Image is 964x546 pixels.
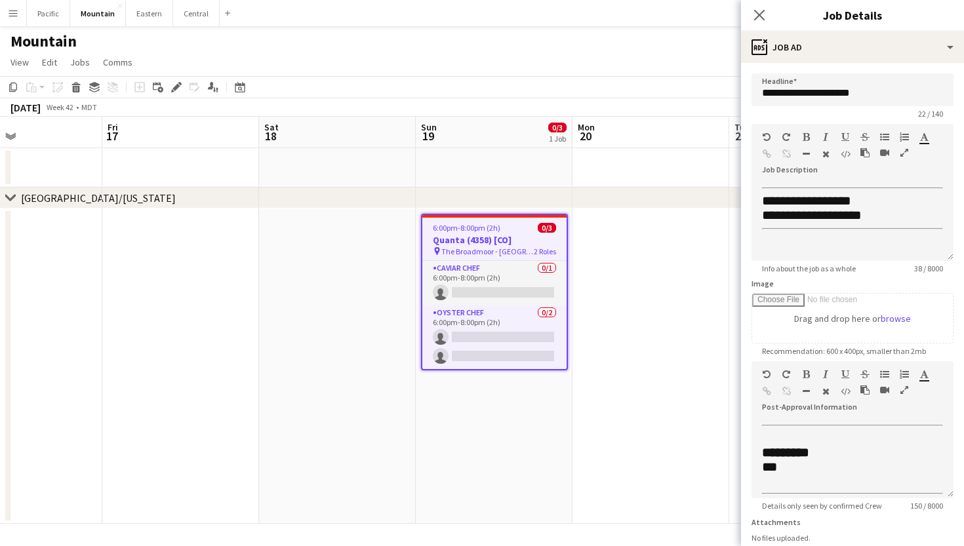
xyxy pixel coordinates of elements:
button: Ordered List [900,369,909,380]
button: Text Color [919,369,929,380]
button: Text Color [919,132,929,142]
button: Italic [821,132,830,142]
span: Jobs [70,56,90,68]
button: Paste as plain text [860,147,870,158]
button: Unordered List [880,132,889,142]
button: Ordered List [900,132,909,142]
span: Sun [421,121,437,133]
span: 22 / 140 [908,109,954,119]
h1: Mountain [10,31,77,51]
div: [DATE] [10,101,41,114]
button: Redo [782,132,791,142]
span: Tue [734,121,750,133]
span: Comms [103,56,132,68]
span: The Broadmoor - [GEOGRAPHIC_DATA] Dining Room ([US_STATE][GEOGRAPHIC_DATA], [GEOGRAPHIC_DATA]) [441,246,534,256]
button: Central [173,1,220,26]
button: Pacific [27,1,70,26]
span: Details only seen by confirmed Crew [752,501,893,511]
span: 21 [733,128,750,144]
span: Week 42 [43,102,76,112]
button: Insert video [880,147,889,158]
button: Fullscreen [900,385,909,395]
span: Sat [264,121,279,133]
span: Edit [42,56,57,68]
span: 0/3 [538,223,556,233]
button: Unordered List [880,369,889,380]
app-card-role: Caviar Chef0/16:00pm-8:00pm (2h) [422,261,567,305]
h3: Job Details [741,7,964,24]
a: View [5,54,34,71]
button: Insert video [880,385,889,395]
span: Recommendation: 600 x 400px, smaller than 2mb [752,346,936,356]
button: HTML Code [841,149,850,159]
div: Job Ad [741,31,964,63]
button: Undo [762,132,771,142]
div: MDT [81,102,97,112]
span: 17 [106,128,118,144]
a: Jobs [65,54,95,71]
button: HTML Code [841,386,850,397]
span: 2 Roles [534,246,556,256]
span: Info about the job as a whole [752,263,866,273]
button: Fullscreen [900,147,909,158]
button: Underline [841,369,850,380]
button: Strikethrough [860,369,870,380]
span: Fri [108,121,118,133]
button: Italic [821,369,830,380]
span: 20 [576,128,595,144]
button: Underline [841,132,850,142]
div: [GEOGRAPHIC_DATA]/[US_STATE] [21,191,176,205]
button: Redo [782,369,791,380]
a: Edit [37,54,62,71]
button: Eastern [126,1,173,26]
span: 18 [262,128,279,144]
a: Comms [98,54,138,71]
span: 6:00pm-8:00pm (2h) [433,223,500,233]
span: Mon [578,121,595,133]
button: Horizontal Line [801,386,811,397]
app-card-role: Oyster Chef0/26:00pm-8:00pm (2h) [422,305,567,369]
button: Horizontal Line [801,149,811,159]
span: 19 [419,128,437,144]
h3: Quanta (4358) [CO] [422,234,567,246]
button: Clear Formatting [821,386,830,397]
button: Bold [801,132,811,142]
button: Bold [801,369,811,380]
span: 0/3 [548,123,567,132]
button: Clear Formatting [821,149,830,159]
div: No files uploaded. [752,533,954,543]
button: Mountain [70,1,126,26]
div: 1 Job [549,134,566,144]
button: Undo [762,369,771,380]
span: View [10,56,29,68]
span: 150 / 8000 [900,501,954,511]
app-job-card: 6:00pm-8:00pm (2h)0/3Quanta (4358) [CO] The Broadmoor - [GEOGRAPHIC_DATA] Dining Room ([US_STATE]... [421,214,568,370]
button: Paste as plain text [860,385,870,395]
label: Attachments [752,517,801,527]
button: Strikethrough [860,132,870,142]
span: 38 / 8000 [904,263,954,273]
